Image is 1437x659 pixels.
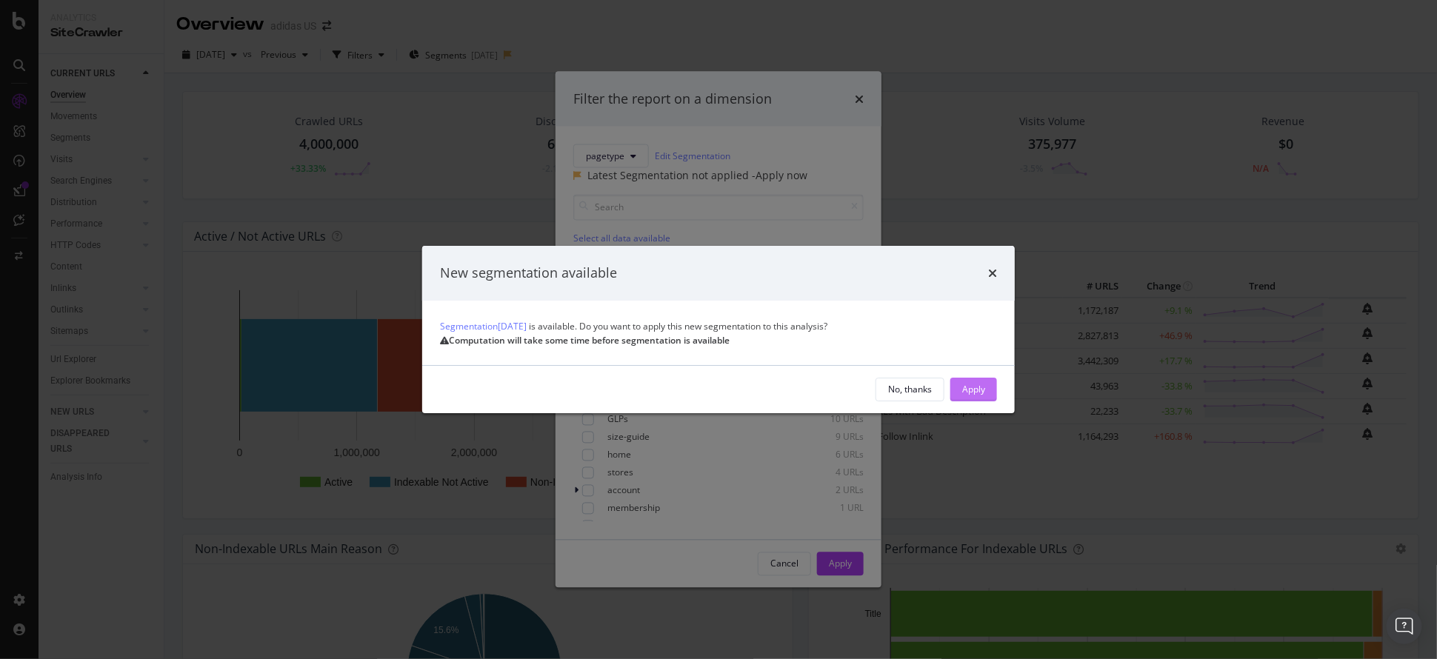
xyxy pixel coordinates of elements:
[440,264,617,283] div: New segmentation available
[962,383,985,395] div: Apply
[888,383,932,395] div: No, thanks
[950,378,997,401] button: Apply
[440,334,997,347] div: warning banner
[422,301,1015,365] div: is available. Do you want to apply this new segmentation to this analysis?
[440,318,527,334] a: Segmentation[DATE]
[988,264,997,283] div: times
[876,378,944,401] button: No, thanks
[1387,609,1422,644] div: Open Intercom Messenger
[449,334,997,347] div: Computation will take some time before segmentation is available
[422,246,1015,413] div: modal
